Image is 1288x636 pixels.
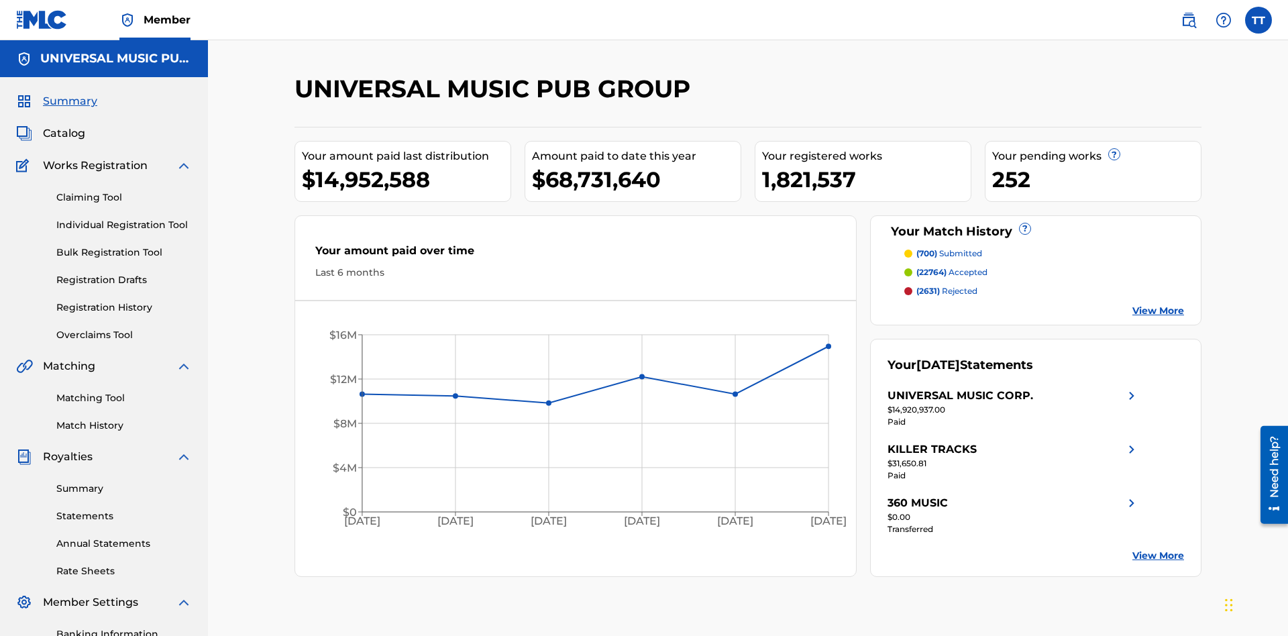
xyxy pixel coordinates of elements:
tspan: $16M [329,329,357,341]
div: Paid [888,416,1140,428]
span: (22764) [916,267,947,277]
tspan: [DATE] [811,515,847,528]
a: Rate Sheets [56,564,192,578]
tspan: $4M [333,462,357,474]
div: KILLER TRACKS [888,441,977,458]
div: $0.00 [888,511,1140,523]
a: (700) submitted [904,248,1185,260]
tspan: [DATE] [624,515,660,528]
a: Matching Tool [56,391,192,405]
a: Registration Drafts [56,273,192,287]
span: Member Settings [43,594,138,611]
a: (2631) rejected [904,285,1185,297]
div: Transferred [888,523,1140,535]
iframe: Chat Widget [1221,572,1288,636]
div: 1,821,537 [762,164,971,195]
a: Claiming Tool [56,191,192,205]
a: Individual Registration Tool [56,218,192,232]
img: search [1181,12,1197,28]
a: Statements [56,509,192,523]
div: $68,731,640 [532,164,741,195]
img: right chevron icon [1124,388,1140,404]
span: Matching [43,358,95,374]
div: $14,920,937.00 [888,404,1140,416]
div: Your registered works [762,148,971,164]
span: Member [144,12,191,28]
div: Your Statements [888,356,1033,374]
div: User Menu [1245,7,1272,34]
span: ? [1020,223,1030,234]
a: Match History [56,419,192,433]
img: help [1216,12,1232,28]
a: Summary [56,482,192,496]
div: Your pending works [992,148,1201,164]
div: Last 6 months [315,266,836,280]
img: Matching [16,358,33,374]
span: Royalties [43,449,93,465]
a: Annual Statements [56,537,192,551]
h5: UNIVERSAL MUSIC PUB GROUP [40,51,192,66]
a: Bulk Registration Tool [56,246,192,260]
div: Your amount paid last distribution [302,148,511,164]
tspan: [DATE] [437,515,474,528]
img: Top Rightsholder [119,12,136,28]
img: expand [176,449,192,465]
span: (2631) [916,286,940,296]
img: Summary [16,93,32,109]
div: Your Match History [888,223,1185,241]
span: Summary [43,93,97,109]
span: [DATE] [916,358,960,372]
tspan: $12M [330,373,357,386]
div: $14,952,588 [302,164,511,195]
span: Catalog [43,125,85,142]
span: ? [1109,149,1120,160]
img: expand [176,594,192,611]
div: Drag [1225,585,1233,625]
img: expand [176,158,192,174]
h2: UNIVERSAL MUSIC PUB GROUP [294,74,697,104]
img: right chevron icon [1124,441,1140,458]
div: UNIVERSAL MUSIC CORP. [888,388,1033,404]
div: $31,650.81 [888,458,1140,470]
iframe: Resource Center [1250,421,1288,531]
img: expand [176,358,192,374]
img: Royalties [16,449,32,465]
div: Paid [888,470,1140,482]
div: Your amount paid over time [315,243,836,266]
img: Accounts [16,51,32,67]
a: KILLER TRACKSright chevron icon$31,650.81Paid [888,441,1140,482]
div: 252 [992,164,1201,195]
tspan: [DATE] [531,515,567,528]
tspan: [DATE] [344,515,380,528]
p: rejected [916,285,977,297]
p: submitted [916,248,982,260]
a: View More [1132,304,1184,318]
a: CatalogCatalog [16,125,85,142]
span: Works Registration [43,158,148,174]
tspan: $0 [343,506,357,519]
img: right chevron icon [1124,495,1140,511]
div: 360 MUSIC [888,495,948,511]
img: Works Registration [16,158,34,174]
a: 360 MUSICright chevron icon$0.00Transferred [888,495,1140,535]
p: accepted [916,266,987,278]
a: Public Search [1175,7,1202,34]
a: SummarySummary [16,93,97,109]
a: Registration History [56,301,192,315]
tspan: [DATE] [717,515,753,528]
img: MLC Logo [16,10,68,30]
img: Member Settings [16,594,32,611]
a: (22764) accepted [904,266,1185,278]
div: Amount paid to date this year [532,148,741,164]
div: Help [1210,7,1237,34]
a: View More [1132,549,1184,563]
span: (700) [916,248,937,258]
a: Overclaims Tool [56,328,192,342]
tspan: $8M [333,417,357,430]
a: UNIVERSAL MUSIC CORP.right chevron icon$14,920,937.00Paid [888,388,1140,428]
img: Catalog [16,125,32,142]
